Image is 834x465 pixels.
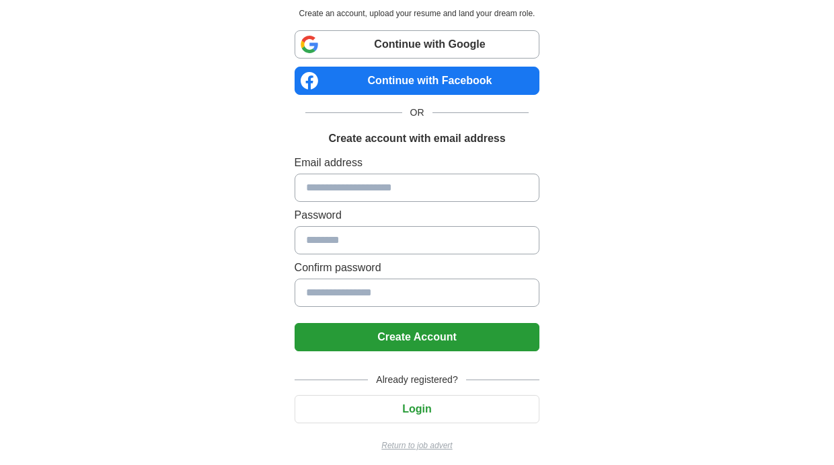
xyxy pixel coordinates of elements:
[295,67,540,95] a: Continue with Facebook
[328,131,505,147] h1: Create account with email address
[295,403,540,415] a: Login
[295,395,540,423] button: Login
[295,323,540,351] button: Create Account
[295,30,540,59] a: Continue with Google
[295,260,540,276] label: Confirm password
[295,155,540,171] label: Email address
[368,373,465,387] span: Already registered?
[295,207,540,223] label: Password
[297,7,537,20] p: Create an account, upload your resume and land your dream role.
[295,439,540,452] a: Return to job advert
[402,106,432,120] span: OR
